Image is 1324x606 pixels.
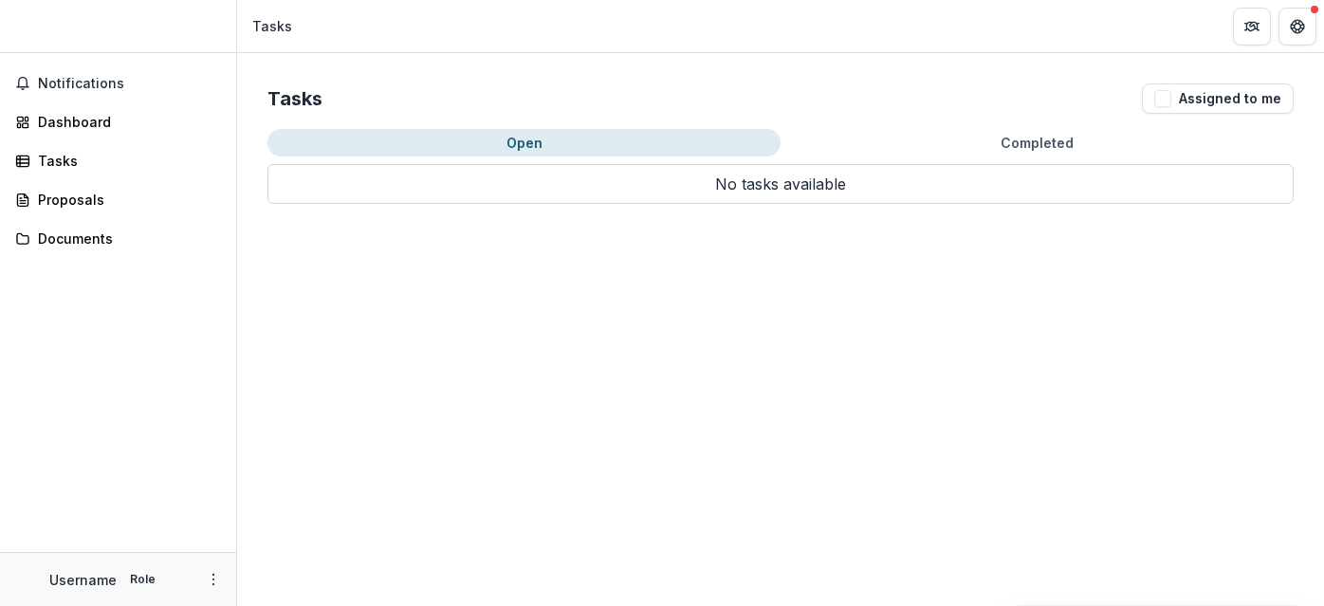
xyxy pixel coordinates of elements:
p: Role [124,571,161,588]
a: Proposals [8,184,229,215]
div: Tasks [252,16,292,36]
div: Documents [38,229,213,248]
button: Assigned to me [1142,83,1294,114]
button: Partners [1233,8,1271,46]
p: Username [49,570,117,590]
button: Notifications [8,68,229,99]
button: Get Help [1278,8,1316,46]
div: Proposals [38,190,213,210]
a: Tasks [8,145,229,176]
nav: breadcrumb [245,12,300,40]
a: Documents [8,223,229,254]
a: Dashboard [8,106,229,138]
div: Tasks [38,151,213,171]
button: Completed [781,129,1294,156]
p: No tasks available [267,164,1294,204]
button: More [202,568,225,591]
div: Dashboard [38,112,213,132]
button: Open [267,129,781,156]
span: Notifications [38,76,221,92]
h2: Tasks [267,87,322,110]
